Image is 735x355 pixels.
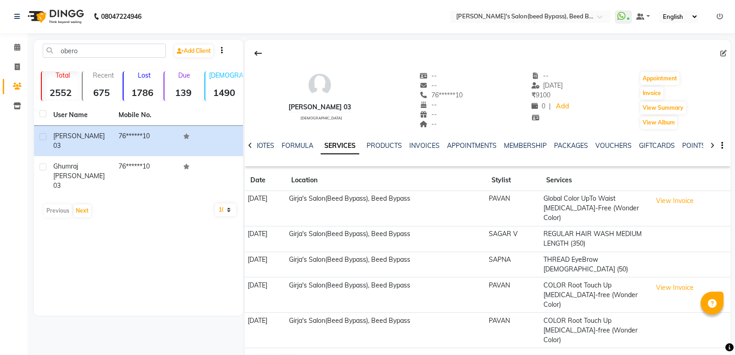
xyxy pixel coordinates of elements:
[113,105,178,126] th: Mobile No.
[696,318,726,346] iframe: chat widget
[53,162,105,190] span: ghumraj [PERSON_NAME] 03
[245,226,286,252] td: [DATE]
[286,170,486,191] th: Location
[554,100,571,113] a: Add
[682,141,706,150] a: POINTS
[420,72,437,80] span: --
[73,204,91,217] button: Next
[254,141,274,150] a: NOTES
[124,87,162,98] strong: 1786
[209,71,243,79] p: [DEMOGRAPHIC_DATA]
[321,138,359,154] a: SERVICES
[541,226,649,252] td: REGULAR HAIR WASH MEDIUM LENGTH (350)
[541,313,649,348] td: COLOR Root Touch Up [MEDICAL_DATA]-free (Wonder Color)
[541,277,649,313] td: COLOR Root Touch Up [MEDICAL_DATA]-free (Wonder Color)
[286,313,486,348] td: Girja's Salon(Beed Bypass), Beed Bypass
[48,105,113,126] th: User Name
[595,141,632,150] a: VOUCHERS
[640,101,686,114] button: View Summary
[447,141,497,150] a: APPOINTMENTS
[249,45,268,62] div: Back to Client
[420,110,437,118] span: --
[420,120,437,128] span: --
[652,281,698,295] button: View Invoice
[531,81,563,90] span: [DATE]
[101,4,141,29] b: 08047224946
[205,87,243,98] strong: 1490
[83,87,121,98] strong: 675
[549,101,551,111] span: |
[306,71,334,99] img: avatar
[286,191,486,226] td: Girja's Salon(Beed Bypass), Beed Bypass
[166,71,203,79] p: Due
[286,226,486,252] td: Girja's Salon(Beed Bypass), Beed Bypass
[245,252,286,277] td: [DATE]
[486,313,541,348] td: PAVAN
[640,116,677,129] button: View Album
[23,4,86,29] img: logo
[245,170,286,191] th: Date
[367,141,402,150] a: PRODUCTS
[486,170,541,191] th: Stylist
[42,87,80,98] strong: 2552
[245,277,286,313] td: [DATE]
[541,170,649,191] th: Services
[164,87,203,98] strong: 139
[420,101,437,109] span: --
[43,44,166,58] input: Search by Name/Mobile/Email/Code
[245,313,286,348] td: [DATE]
[300,116,342,120] span: [DEMOGRAPHIC_DATA]
[639,141,675,150] a: GIFTCARDS
[127,71,162,79] p: Lost
[531,72,549,80] span: --
[288,102,351,112] div: [PERSON_NAME] 03
[531,102,545,110] span: 0
[409,141,440,150] a: INVOICES
[286,277,486,313] td: Girja's Salon(Beed Bypass), Beed Bypass
[420,81,437,90] span: --
[175,45,213,57] a: Add Client
[486,191,541,226] td: PAVAN
[486,226,541,252] td: SAGAR V
[486,277,541,313] td: PAVAN
[541,191,649,226] td: Global Color UpTo Waist [MEDICAL_DATA]-Free (Wonder Color)
[282,141,313,150] a: FORMULA
[486,252,541,277] td: SAPNA
[541,252,649,277] td: THREAD EyeBrow [DEMOGRAPHIC_DATA] (50)
[504,141,547,150] a: MEMBERSHIP
[640,87,663,100] button: Invoice
[531,91,550,99] span: 9100
[652,194,698,208] button: View Invoice
[245,191,286,226] td: [DATE]
[45,71,80,79] p: Total
[286,252,486,277] td: Girja's Salon(Beed Bypass), Beed Bypass
[53,132,105,150] span: [PERSON_NAME] 03
[640,72,679,85] button: Appointment
[86,71,121,79] p: Recent
[531,91,536,99] span: ₹
[554,141,588,150] a: PACKAGES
